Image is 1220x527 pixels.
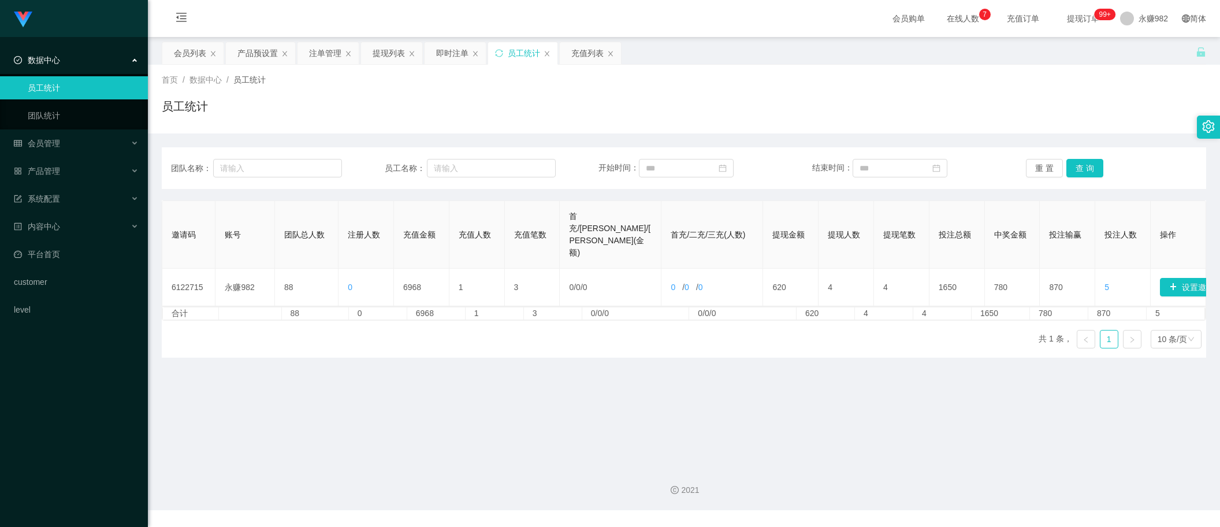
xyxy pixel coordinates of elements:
td: 4 [855,307,913,320]
span: 操作 [1160,230,1176,239]
span: 投注总额 [939,230,971,239]
span: 提现笔数 [883,230,916,239]
td: 870 [1088,307,1147,320]
td: 0/0/0 [582,307,690,320]
div: 产品预设置 [237,42,278,64]
i: 图标: right [1129,336,1136,343]
i: 图标: table [14,139,22,147]
div: 员工统计 [508,42,540,64]
span: 充值金额 [403,230,436,239]
td: 1650 [972,307,1030,320]
td: 6968 [394,269,449,306]
td: 3 [505,269,560,306]
span: 数据中心 [14,55,60,65]
td: 870 [1040,269,1095,306]
i: 图标: close [607,50,614,57]
span: 提现人数 [828,230,860,239]
div: 10 条/页 [1158,331,1187,348]
span: 中奖金额 [994,230,1026,239]
sup: 7 [979,9,991,20]
input: 请输入 [427,159,556,177]
span: 在线人数 [941,14,985,23]
i: 图标: copyright [671,486,679,494]
span: 0 [576,283,581,292]
i: 图标: close [210,50,217,57]
td: 780 [1030,307,1088,320]
td: 1 [466,307,524,320]
a: 员工统计 [28,76,139,99]
span: 投注人数 [1104,230,1137,239]
i: 图标: calendar [719,164,727,172]
span: 充值订单 [1001,14,1045,23]
i: 图标: unlock [1196,47,1206,57]
a: 图标: dashboard平台首页 [14,243,139,266]
sup: 267 [1094,9,1115,20]
td: 4 [874,269,929,306]
div: 2021 [157,484,1211,496]
td: 3 [524,307,582,320]
td: 1650 [929,269,985,306]
span: 数据中心 [189,75,222,84]
td: 0/0/0 [689,307,797,320]
td: 4 [819,269,874,306]
td: 1 [449,269,505,306]
span: 首页 [162,75,178,84]
td: 合计 [163,307,219,320]
div: 充值列表 [571,42,604,64]
i: 图标: global [1182,14,1190,23]
i: 图标: form [14,195,22,203]
p: 7 [983,9,987,20]
img: logo.9652507e.png [14,12,32,28]
span: 0 [698,283,703,292]
span: 团队名称： [171,162,213,175]
span: 员工名称： [385,162,427,175]
i: 图标: profile [14,222,22,231]
i: 图标: calendar [932,164,940,172]
span: 0 [671,283,675,292]
td: 88 [275,269,339,306]
li: 上一页 [1077,330,1095,348]
span: 结束时间： [812,163,853,172]
span: 0 [583,283,587,292]
div: 提现列表 [373,42,405,64]
input: 请输入 [213,159,342,177]
span: 团队总人数 [284,230,325,239]
i: 图标: sync [495,49,503,57]
td: 88 [282,307,349,320]
i: 图标: left [1083,336,1089,343]
span: 注册人数 [348,230,380,239]
div: 会员列表 [174,42,206,64]
i: 图标: close [472,50,479,57]
td: 6122715 [162,269,215,306]
button: 重 置 [1026,159,1063,177]
div: 即时注单 [436,42,468,64]
span: 账号 [225,230,241,239]
td: 4 [913,307,972,320]
span: 首充/[PERSON_NAME]/[PERSON_NAME](金额) [569,211,650,257]
i: 图标: close [544,50,551,57]
a: 1 [1100,331,1118,348]
i: 图标: menu-fold [162,1,201,38]
i: 图标: setting [1202,120,1215,133]
span: 0 [685,283,689,292]
a: 团队统计 [28,104,139,127]
span: 系统配置 [14,194,60,203]
a: level [14,298,139,321]
span: 充值笔数 [514,230,546,239]
i: 图标: down [1188,336,1195,344]
span: 产品管理 [14,166,60,176]
span: 邀请码 [172,230,196,239]
span: 员工统计 [233,75,266,84]
td: 5 [1147,307,1205,320]
i: 图标: appstore-o [14,167,22,175]
td: 0 [349,307,407,320]
span: 内容中心 [14,222,60,231]
span: 充值人数 [459,230,491,239]
span: / [226,75,229,84]
td: 620 [797,307,855,320]
span: 会员管理 [14,139,60,148]
li: 共 1 条， [1039,330,1072,348]
i: 图标: check-circle-o [14,56,22,64]
a: customer [14,270,139,294]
